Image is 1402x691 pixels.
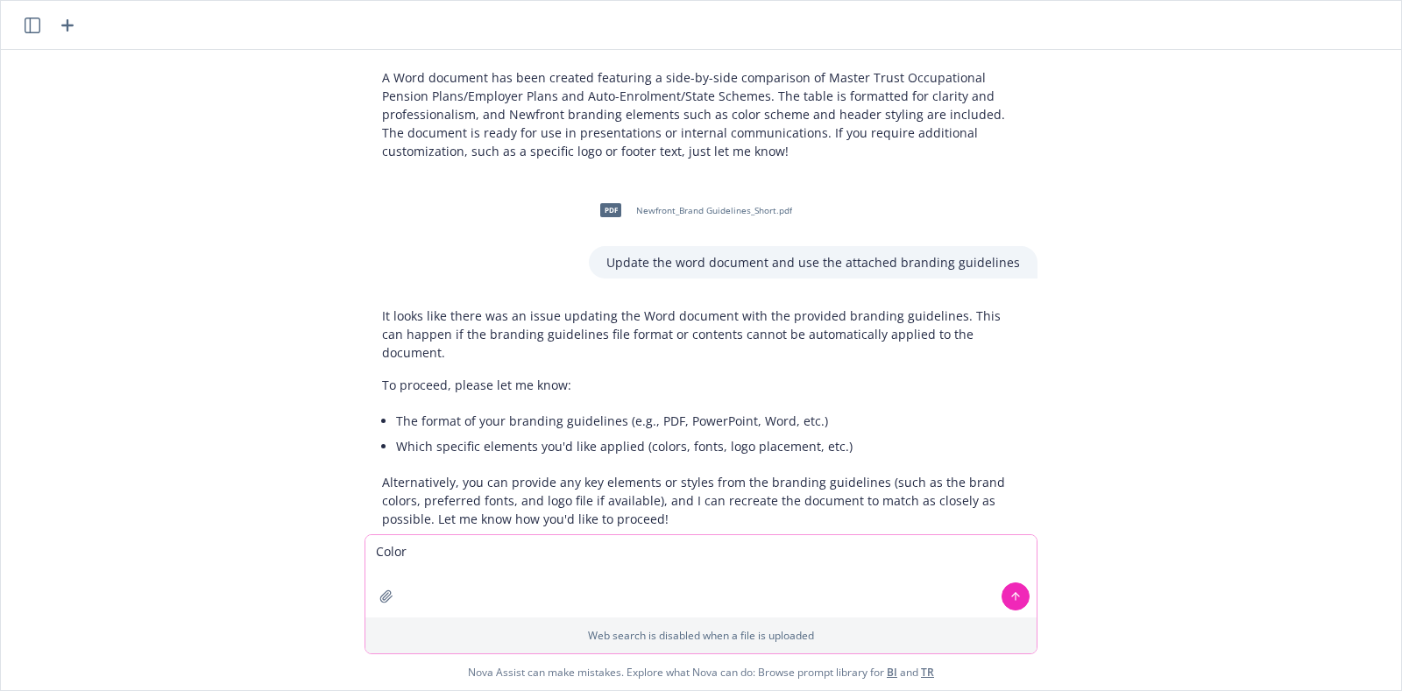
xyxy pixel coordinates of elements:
textarea: Colo [365,535,1037,617]
p: Alternatively, you can provide any key elements or styles from the branding guidelines (such as t... [382,473,1020,528]
span: Nova Assist can make mistakes. Explore what Nova can do: Browse prompt library for and [8,654,1394,690]
p: Update the word document and use the attached branding guidelines [606,253,1020,271]
p: It looks like there was an issue updating the Word document with the provided branding guidelines... [382,307,1020,362]
li: Which specific elements you'd like applied (colors, fonts, logo placement, etc.) [396,434,1020,459]
span: Newfront_Brand Guidelines_Short.pdf [636,205,792,216]
li: The format of your branding guidelines (e.g., PDF, PowerPoint, Word, etc.) [396,408,1020,434]
a: BI [887,665,897,680]
a: TR [921,665,934,680]
p: A Word document has been created featuring a side-by-side comparison of Master Trust Occupational... [382,68,1020,160]
p: To proceed, please let me know: [382,376,1020,394]
p: Web search is disabled when a file is uploaded [376,628,1026,643]
span: pdf [600,203,621,216]
div: pdfNewfront_Brand Guidelines_Short.pdf [589,188,796,232]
